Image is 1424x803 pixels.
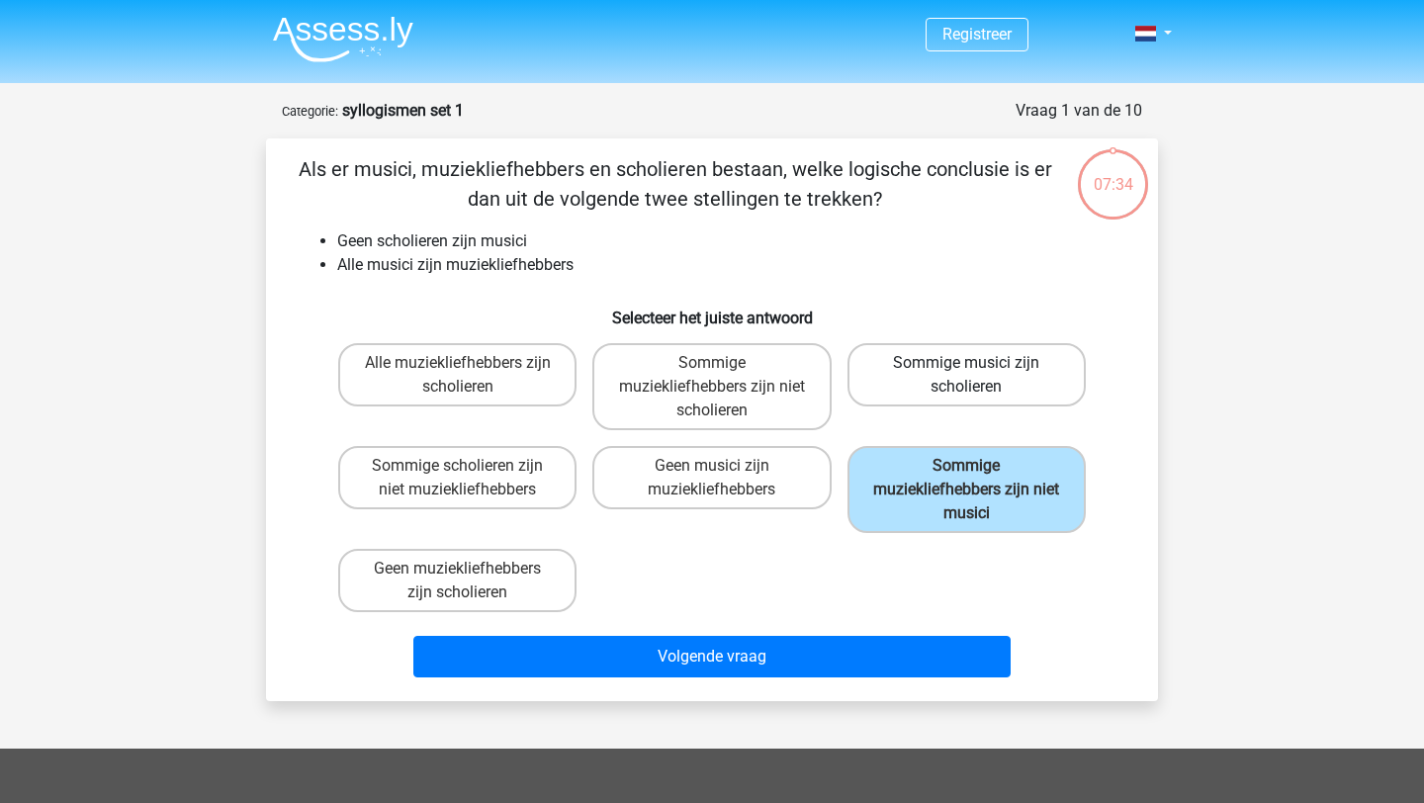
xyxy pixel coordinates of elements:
[338,549,577,612] label: Geen muziekliefhebbers zijn scholieren
[1076,147,1150,197] div: 07:34
[342,101,464,120] strong: syllogismen set 1
[338,343,577,406] label: Alle muziekliefhebbers zijn scholieren
[337,229,1126,253] li: Geen scholieren zijn musici
[847,446,1086,533] label: Sommige muziekliefhebbers zijn niet musici
[298,154,1052,214] p: Als er musici, muziekliefhebbers en scholieren bestaan, welke logische conclusie is er dan uit de...
[592,343,831,430] label: Sommige muziekliefhebbers zijn niet scholieren
[282,104,338,119] small: Categorie:
[592,446,831,509] label: Geen musici zijn muziekliefhebbers
[298,293,1126,327] h6: Selecteer het juiste antwoord
[1016,99,1142,123] div: Vraag 1 van de 10
[337,253,1126,277] li: Alle musici zijn muziekliefhebbers
[273,16,413,62] img: Assessly
[413,636,1012,677] button: Volgende vraag
[942,25,1012,44] a: Registreer
[338,446,577,509] label: Sommige scholieren zijn niet muziekliefhebbers
[847,343,1086,406] label: Sommige musici zijn scholieren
